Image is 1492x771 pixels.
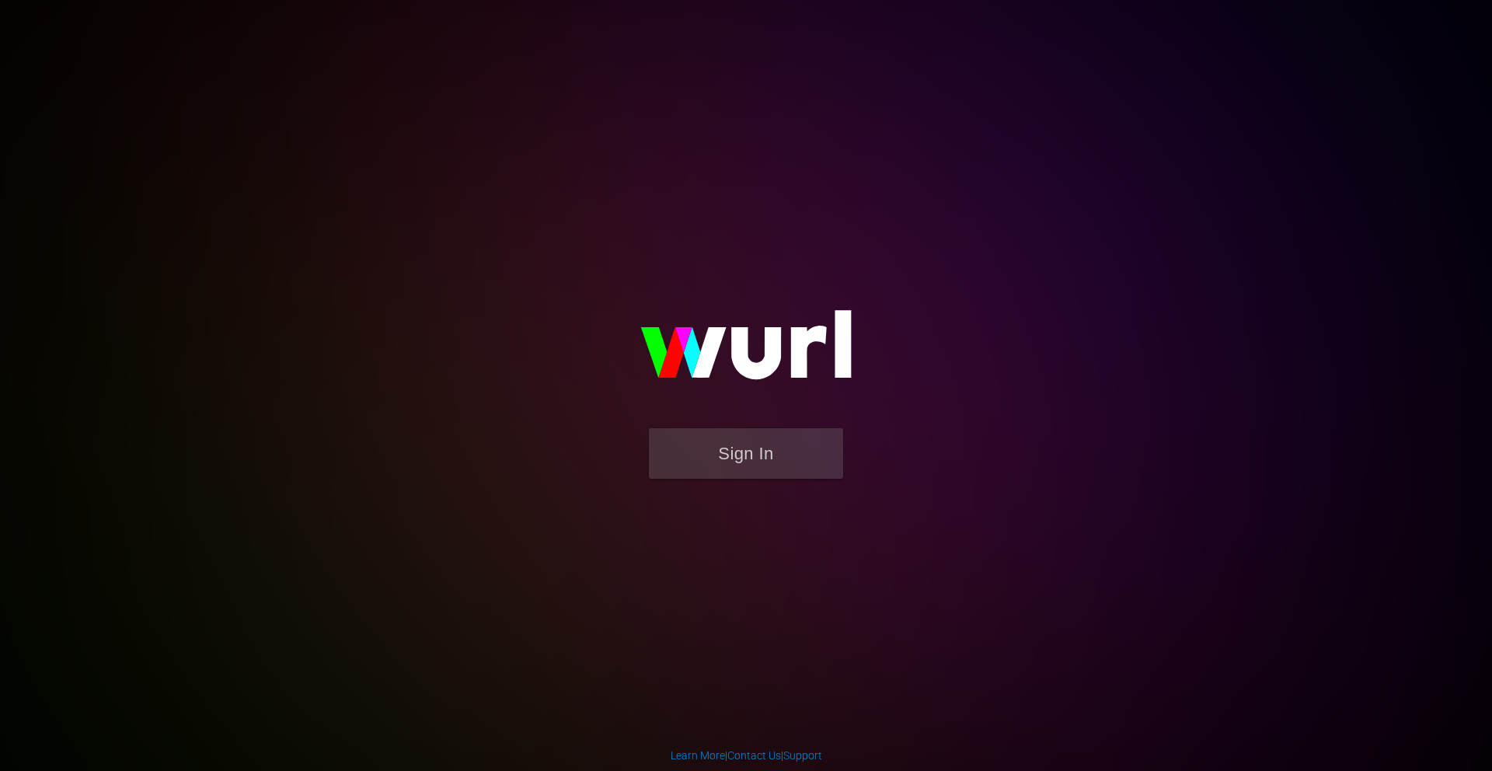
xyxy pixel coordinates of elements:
a: Learn More [671,749,725,762]
div: | | [671,748,822,763]
img: wurl-logo-on-black-223613ac3d8ba8fe6dc639794a292ebdb59501304c7dfd60c99c58986ef67473.svg [591,277,901,427]
a: Contact Us [727,749,781,762]
button: Sign In [649,428,843,479]
a: Support [783,749,822,762]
